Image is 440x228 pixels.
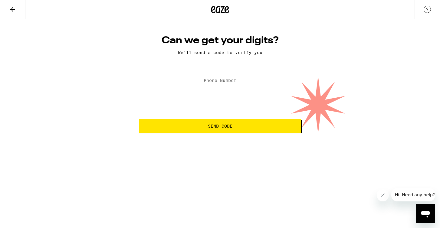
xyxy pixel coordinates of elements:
[139,119,301,133] button: Send Code
[377,189,389,201] iframe: Close message
[208,124,232,128] span: Send Code
[391,188,435,201] iframe: Message from company
[416,204,435,223] iframe: Button to launch messaging window
[139,50,301,55] p: We'll send a code to verify you
[139,34,301,47] h1: Can we get your digits?
[139,74,301,88] input: Phone Number
[204,78,236,83] label: Phone Number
